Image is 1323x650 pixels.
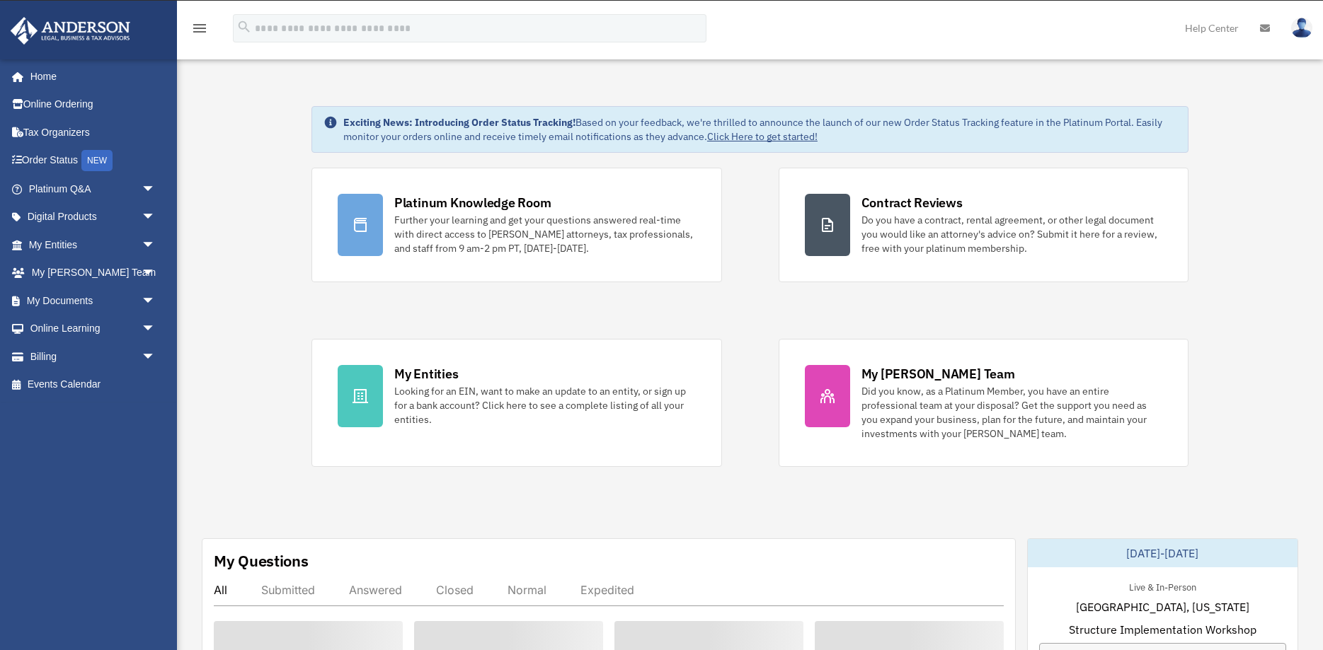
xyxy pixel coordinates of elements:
span: arrow_drop_down [142,203,170,232]
a: menu [191,25,208,37]
a: Click Here to get started! [707,130,818,143]
div: Closed [436,583,474,597]
span: [GEOGRAPHIC_DATA], [US_STATE] [1076,598,1249,615]
span: arrow_drop_down [142,175,170,204]
div: Platinum Knowledge Room [394,194,551,211]
a: Tax Organizers [10,118,177,146]
a: Platinum Q&Aarrow_drop_down [10,175,177,203]
div: Submitted [261,583,315,597]
img: User Pic [1291,18,1312,38]
a: Order StatusNEW [10,146,177,175]
i: menu [191,20,208,37]
div: [DATE]-[DATE] [1028,539,1298,567]
a: Billingarrow_drop_down [10,342,177,371]
a: Contract Reviews Do you have a contract, rental agreement, or other legal document you would like... [779,168,1189,282]
span: Structure Implementation Workshop [1069,621,1256,638]
a: My Entitiesarrow_drop_down [10,231,177,259]
div: My [PERSON_NAME] Team [861,365,1015,383]
div: Normal [508,583,546,597]
div: Contract Reviews [861,194,963,211]
a: Home [10,62,170,91]
a: Platinum Knowledge Room Further your learning and get your questions answered real-time with dire... [311,168,722,282]
div: Further your learning and get your questions answered real-time with direct access to [PERSON_NAM... [394,213,696,255]
a: Online Learningarrow_drop_down [10,315,177,343]
span: arrow_drop_down [142,259,170,288]
div: Looking for an EIN, want to make an update to an entity, or sign up for a bank account? Click her... [394,384,696,426]
div: Live & In-Person [1118,579,1208,593]
i: search [236,19,252,35]
span: arrow_drop_down [142,315,170,344]
div: NEW [81,150,113,171]
strong: Exciting News: Introducing Order Status Tracking! [343,116,575,129]
img: Anderson Advisors Platinum Portal [6,17,134,45]
a: Events Calendar [10,371,177,399]
a: My [PERSON_NAME] Teamarrow_drop_down [10,259,177,287]
div: Answered [349,583,402,597]
a: Online Ordering [10,91,177,119]
a: My Entities Looking for an EIN, want to make an update to an entity, or sign up for a bank accoun... [311,339,722,467]
span: arrow_drop_down [142,231,170,260]
div: Do you have a contract, rental agreement, or other legal document you would like an attorney's ad... [861,213,1163,255]
a: My Documentsarrow_drop_down [10,286,177,315]
span: arrow_drop_down [142,342,170,371]
div: All [214,583,227,597]
div: Did you know, as a Platinum Member, you have an entire professional team at your disposal? Get th... [861,384,1163,441]
span: arrow_drop_down [142,286,170,315]
a: My [PERSON_NAME] Team Did you know, as a Platinum Member, you have an entire professional team at... [779,339,1189,467]
a: Digital Productsarrow_drop_down [10,203,177,231]
div: Based on your feedback, we're thrilled to announce the launch of our new Order Status Tracking fe... [343,115,1176,144]
div: My Entities [394,365,458,383]
div: Expedited [580,583,634,597]
div: My Questions [214,550,309,571]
